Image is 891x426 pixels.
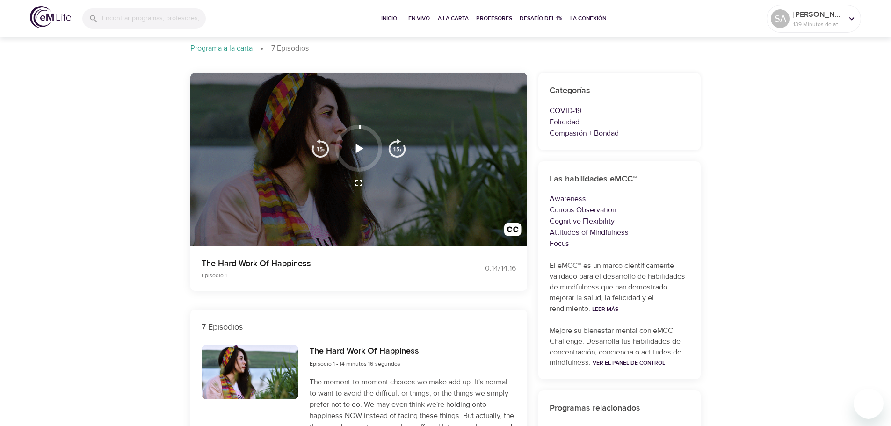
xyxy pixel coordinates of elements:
p: Attitudes of Mindfulness [550,227,690,238]
span: En vivo [408,14,430,23]
iframe: Botón para iniciar la ventana de mensajería [854,389,884,419]
span: Inicio [378,14,400,23]
p: 7 Episodios [202,321,516,333]
img: 15s_prev.svg [311,139,330,158]
div: 0:14 / 14:16 [446,263,516,274]
p: El eMCC™ es un marco científicamente validado para el desarrollo de habilidades de mindfulness qu... [550,260,690,314]
span: Profesores [476,14,512,23]
p: Curious Observation [550,204,690,216]
p: Programa a la carta [190,43,253,54]
a: Leer más [592,305,618,313]
p: COVID-19 [550,105,690,116]
p: Mejore su bienestar mental con eMCC Challenge. Desarrolla tus habilidades de concentración, conci... [550,325,690,368]
img: open_caption.svg [504,223,522,240]
p: [PERSON_NAME] [793,9,843,20]
p: Awareness [550,193,690,204]
div: SA [771,9,790,28]
p: Compasión + Bondad [550,128,690,139]
p: Felicidad [550,116,690,128]
p: Episodio 1 [202,271,435,280]
img: 15s_next.svg [388,139,406,158]
span: Desafío del 1% [520,14,563,23]
h6: Las habilidades eMCC™ [550,173,690,186]
span: Episodio 1 - 14 minutos 16 segundos [310,360,400,368]
nav: breadcrumb [190,43,701,54]
a: Ver el panel de control [593,359,665,367]
p: Focus [550,238,690,249]
p: Cognitive Flexibility [550,216,690,227]
img: logo [30,6,71,28]
span: La Conexión [570,14,606,23]
p: 7 Episodios [271,43,309,54]
p: The Hard Work Of Happiness [202,257,435,270]
button: Transcripción / Subtítulos (c) [499,217,527,246]
span: A la carta [438,14,469,23]
h6: The Hard Work Of Happiness [310,345,419,358]
h6: Programas relacionados [550,402,690,415]
p: 139 Minutos de atención [793,20,843,29]
input: Encontrar programas, profesores, etc... [102,8,206,29]
h6: Categorías [550,84,690,98]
